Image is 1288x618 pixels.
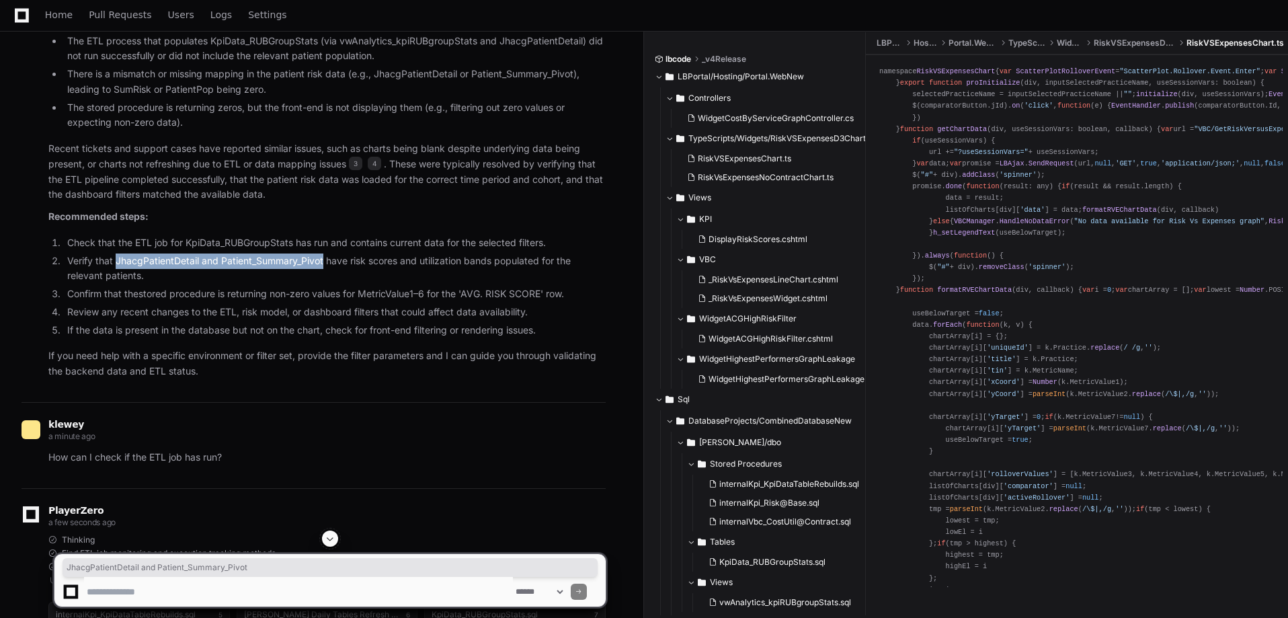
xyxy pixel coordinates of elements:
span: 0 [1037,413,1041,421]
span: _v4Release [702,54,746,65]
button: TypeScripts/Widgets/RiskVSExpensesD3Chart [666,128,867,149]
button: KPI [676,208,877,230]
svg: Directory [687,311,695,327]
span: SendRequest [1029,159,1074,167]
span: k, v [1004,321,1020,329]
span: Settings [248,11,286,19]
span: initialize [1136,90,1178,98]
span: 'GET' [1115,159,1136,167]
span: 'spinner' [1029,263,1065,271]
span: null [1094,159,1111,167]
span: 'spinner' [1000,171,1037,179]
span: Users [168,11,194,19]
span: LBAjax [1000,159,1024,167]
span: proInitialize [966,79,1020,87]
button: LBPortal/Hosting/Portal.WebNew [655,66,856,87]
span: var [1115,286,1127,294]
button: _RiskVsExpensesLineChart.cshtml [692,270,869,289]
span: var [1161,125,1173,133]
span: internalKpi_KpiDataTableRebuilds.sql [719,479,859,490]
span: 'yTarget' [987,413,1024,421]
span: Stored Procedures [710,459,782,469]
span: MetricValue5 [1215,470,1264,478]
span: _RiskVsExpensesLineChart.cshtml [709,274,838,285]
span: if [912,137,920,145]
span: TypeScripts/Widgets/RiskVSExpensesD3Chart [688,133,866,144]
span: 'yTarget' [1004,424,1041,432]
span: false [979,309,1000,317]
span: WidgetACGHighRiskFilter [699,313,797,324]
span: export [900,79,925,87]
span: Practice [1041,355,1074,363]
button: WidgetACGHighRiskFilter.cshtml [692,330,869,348]
span: VBCManager [954,217,996,225]
strong: Recommended steps: [48,210,149,222]
span: "" [1123,90,1131,98]
span: VBC [699,254,716,265]
span: null [1082,494,1099,502]
span: a few seconds ago [48,517,116,527]
span: length [1144,182,1169,190]
span: RiskVSExpensesChart.ts [1186,38,1284,48]
span: WidgetACGHighRiskFilter.cshtml [709,334,833,344]
span: Practice [1053,344,1086,352]
span: null [1244,159,1260,167]
span: JhacgPatientDetail and Patient_Summary_Pivot [67,562,594,573]
span: "#" [937,263,949,271]
span: parseInt [950,505,983,513]
span: replace [1132,390,1161,398]
span: true [1012,436,1029,444]
span: RiskVSExpensesChart.ts [698,153,791,164]
span: on [1012,102,1020,110]
span: Number [1033,378,1057,386]
span: ScatterPlotRolloverEvent [1016,67,1115,75]
span: function [900,125,933,133]
span: if [1136,505,1144,513]
li: Verify that JhacgPatientDetail and Patient_Summary_Pivot have risk scores and utilization bands p... [63,254,606,284]
span: publish [1165,102,1194,110]
p: If you need help with a specific environment or filter set, provide the filter parameters and I c... [48,348,606,379]
button: Stored Procedures [687,453,877,475]
li: The ETL process that populates KpiData_RUBGroupStats (via vwAnalytics_kpiRUBgroupStats and JhacgP... [63,34,606,65]
span: Number [1240,286,1264,294]
li: The stored procedure is returning zeros, but the front-end is not displaying them (e.g., filterin... [63,100,606,131]
span: '' [1198,390,1206,398]
svg: Directory [676,190,684,206]
span: "No data available for Risk Vs Expenses graph" [1074,217,1264,225]
svg: Directory [687,211,695,227]
span: replace [1153,424,1182,432]
span: 'xCoord' [987,378,1020,386]
svg: Directory [698,456,706,472]
span: var [916,159,928,167]
li: Check that the ETL job for KpiData_RUBGroupStats has run and contains current data for the select... [63,235,606,251]
span: '' [1115,505,1123,513]
span: "#" [921,171,933,179]
span: if [1061,182,1070,190]
span: lbcode [666,54,691,65]
span: jId [991,102,1003,110]
span: /\$|,/g [1165,390,1194,398]
span: 3 [349,157,362,170]
span: 'uniqueId' [987,344,1029,352]
span: null [1124,413,1141,421]
button: WidgetACGHighRiskFilter [676,308,877,330]
button: RiskVsExpensesNoContractChart.ts [682,168,858,187]
button: _RiskVsExpensesWidget.cshtml [692,289,869,308]
span: false [1264,159,1285,167]
span: done [946,182,963,190]
span: [PERSON_NAME]/dbo [699,437,781,448]
li: There is a mismatch or missing mapping in the patient risk data (e.g., JhacgPatientDetail or Pati... [63,67,606,98]
span: Widgets [1057,38,1082,48]
p: How can I check if the ETL job has run? [48,450,606,465]
span: "?useSessionVars=" [954,148,1029,156]
svg: Directory [687,434,695,451]
span: result: any [1004,182,1049,190]
span: /\$|,/g [1186,424,1215,432]
span: null [1065,482,1082,490]
button: WidgetCostByServiceGraphController.cs [682,109,858,128]
span: WidgetHighestPerformersGraphLeakage.cshtml [709,374,892,385]
span: RiskVSExpensesD3Chart [1094,38,1176,48]
span: / /g [1124,344,1141,352]
span: else [933,217,950,225]
button: WidgetHighestPerformersGraphLeakage [676,348,877,370]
